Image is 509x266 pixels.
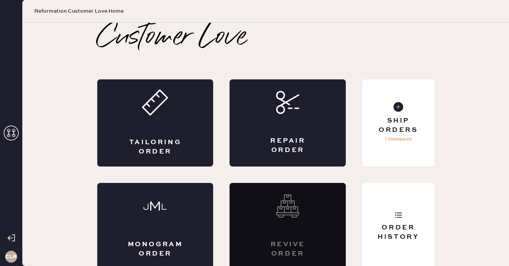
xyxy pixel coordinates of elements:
iframe: Front Chat [474,232,506,265]
div: Tailoring Order [127,138,184,156]
p: 1 Unshipped [385,135,412,144]
div: Ship Orders [368,116,428,135]
div: Order History [368,223,428,242]
h3: CLR [5,254,17,259]
div: Revive order [259,240,316,259]
div: Monogram Order [127,240,184,259]
span: Reformation Customer Love Home [34,7,124,15]
h2: Customer Love [97,23,247,53]
div: Repair Order [259,136,316,155]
